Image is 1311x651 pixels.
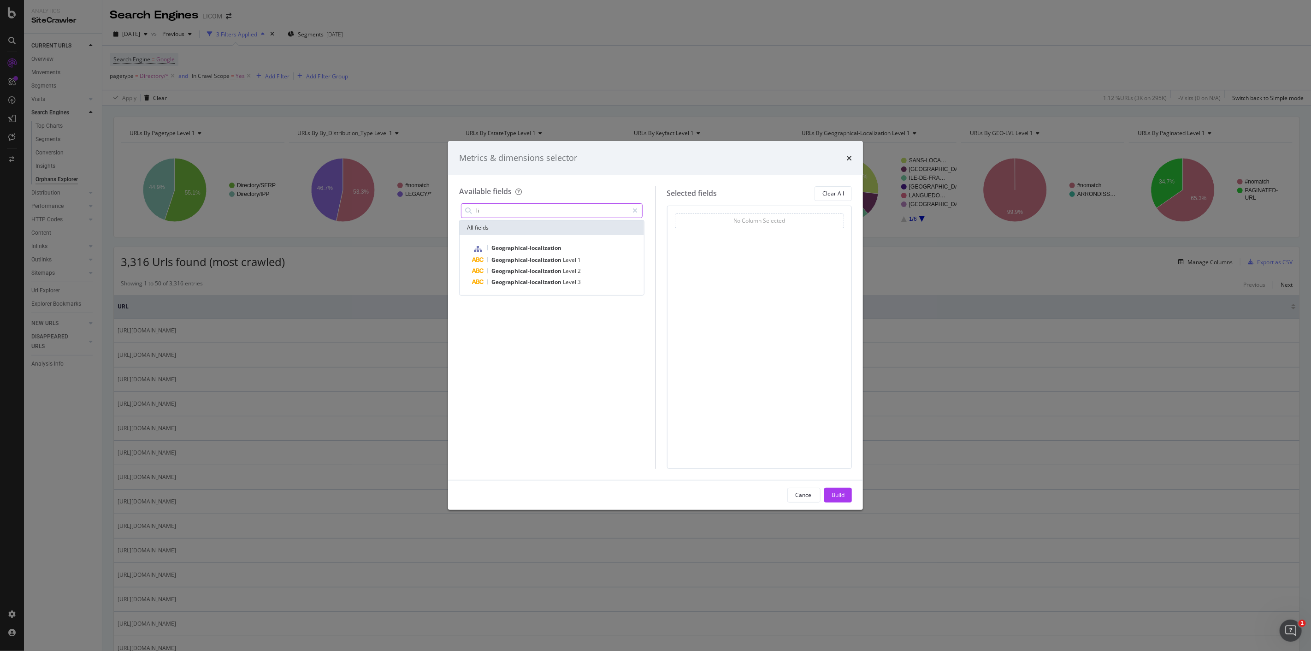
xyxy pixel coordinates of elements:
div: All fields [460,220,644,235]
span: Level [563,267,578,275]
button: Cancel [787,488,821,503]
span: Geographical-localization [491,267,563,275]
input: Search by field name [475,204,629,218]
div: Clear All [822,189,844,197]
span: Geographical-localization [491,244,561,252]
span: Geographical-localization [491,256,563,264]
button: Build [824,488,852,503]
span: Level [563,256,578,264]
div: modal [448,141,863,510]
div: Cancel [795,491,813,499]
span: 1 [578,256,581,264]
span: 1 [1299,620,1306,627]
iframe: Intercom live chat [1280,620,1302,642]
span: Geographical-localization [491,278,563,286]
div: Build [832,491,844,499]
div: Available fields [459,186,512,196]
span: Level [563,278,578,286]
div: times [846,152,852,164]
span: 2 [578,267,581,275]
div: Selected fields [667,188,717,199]
span: 3 [578,278,581,286]
div: No Column Selected [733,217,785,225]
button: Clear All [815,186,852,201]
div: Metrics & dimensions selector [459,152,577,164]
